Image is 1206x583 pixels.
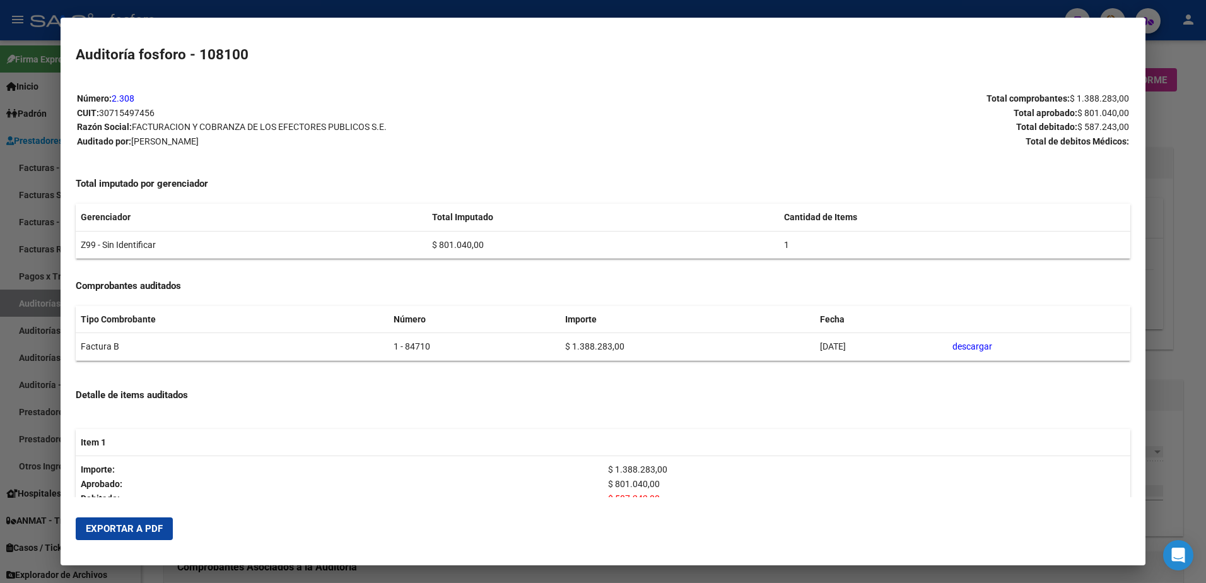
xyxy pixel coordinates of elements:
button: Exportar a PDF [76,517,173,540]
span: $ 587.243,00 [1077,122,1129,132]
td: Factura B [76,333,389,361]
p: Total debitado: [604,120,1129,134]
p: $ 1.388.283,00 [608,462,1125,477]
span: Exportar a PDF [86,523,163,534]
td: Z99 - Sin Identificar [76,231,428,259]
th: Fecha [815,306,947,333]
p: $ 801.040,00 [608,477,1125,492]
p: Total aprobado: [604,106,1129,121]
td: 1 - 84710 [389,333,560,361]
p: Número: [77,91,602,106]
a: descargar [952,341,992,351]
span: $ 1.388.283,00 [1070,93,1129,103]
th: Importe [560,306,815,333]
span: $ 801.040,00 [1077,108,1129,118]
a: 2.308 [112,93,134,103]
td: $ 801.040,00 [427,231,779,259]
span: FACTURACION Y COBRANZA DE LOS EFECTORES PUBLICOS S.E. [132,122,387,132]
p: Razón Social: [77,120,602,134]
span: [PERSON_NAME] [131,136,199,146]
th: Cantidad de Items [779,204,1131,231]
h4: Detalle de items auditados [76,388,1131,403]
p: CUIT: [77,106,602,121]
h4: Total imputado por gerenciador [76,177,1131,191]
th: Total Imputado [427,204,779,231]
td: $ 1.388.283,00 [560,333,815,361]
strong: Item 1 [81,437,106,447]
p: Total de debitos Médicos: [604,134,1129,149]
th: Tipo Combrobante [76,306,389,333]
p: Importe: [81,462,598,477]
p: Aprobado: [81,477,598,492]
td: 1 [779,231,1131,259]
p: Auditado por: [77,134,602,149]
td: [DATE] [815,333,947,361]
th: Número [389,306,560,333]
th: Gerenciador [76,204,428,231]
h4: Comprobantes auditados [76,279,1131,293]
p: Debitado: [81,492,598,506]
div: Open Intercom Messenger [1163,540,1193,570]
span: 30715497456 [99,108,155,118]
h2: Auditoría fosforo - 108100 [76,44,1131,66]
p: Total comprobantes: [604,91,1129,106]
span: $ 587.243,00 [608,493,660,503]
